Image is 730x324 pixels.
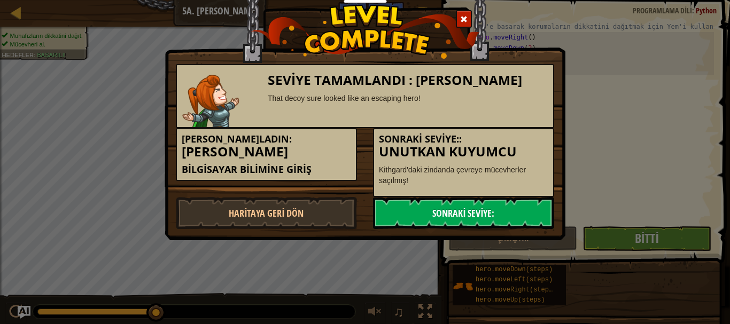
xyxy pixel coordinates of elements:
[182,75,239,127] img: captain.png
[268,73,548,88] h3: Seviye Tamamlandı : [PERSON_NAME]
[251,5,480,59] img: level_complete.png
[176,197,357,229] a: Haritaya Geri Dön
[182,164,351,175] h5: Bilgisayar Bilimine Giriş
[268,93,548,104] div: That decoy sure looked like an escaping hero!
[373,197,554,229] a: Sonraki Seviye:
[379,145,548,159] h3: Unutkan Kuyumcu
[182,145,351,159] h3: [PERSON_NAME]
[379,164,548,186] p: Kithgard'daki zindanda çevreye mücevherler saçılmış!
[379,134,548,145] h5: Sonraki Seviye::
[182,134,351,145] h5: [PERSON_NAME]ladın:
